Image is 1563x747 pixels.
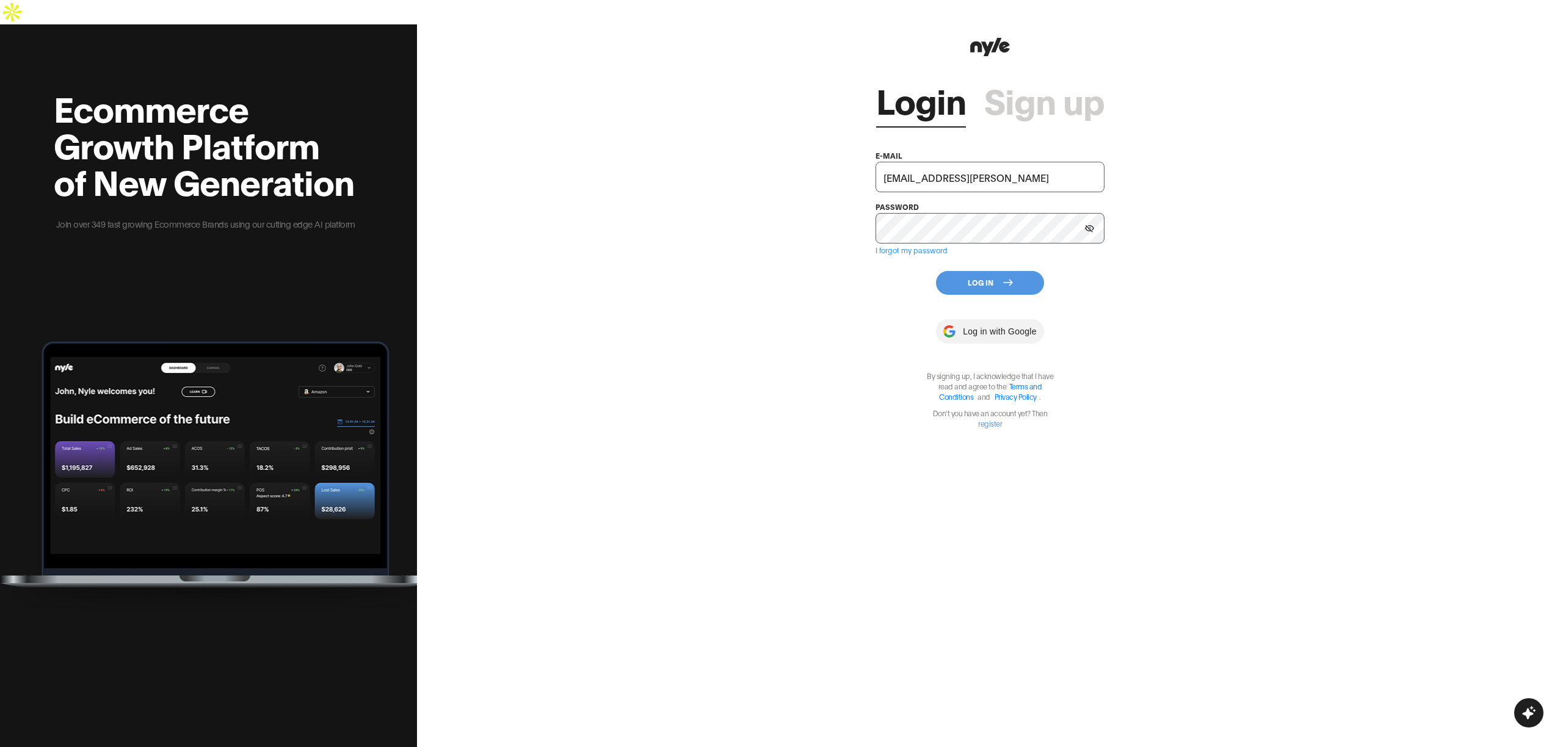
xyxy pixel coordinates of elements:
[974,392,993,401] span: and
[936,319,1043,344] button: Log in with Google
[876,81,966,118] a: Login
[939,381,1042,401] a: Terms and Conditions
[995,392,1037,401] a: Privacy Policy
[920,370,1061,402] p: By signing up, I acknowledge that I have read and agree to the .
[876,151,902,160] label: e-mail
[876,245,948,254] a: I forgot my password
[920,408,1061,428] p: Don't you have an account yet? Then
[936,271,1044,295] button: Log In
[876,202,919,211] label: password
[978,419,1002,428] a: register
[984,81,1104,118] a: Sign up
[54,217,357,231] p: Join over 349 fast growing Ecommerce Brands using our cutting edge AI platform
[54,89,357,199] h2: Ecommerce Growth Platform of New Generation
